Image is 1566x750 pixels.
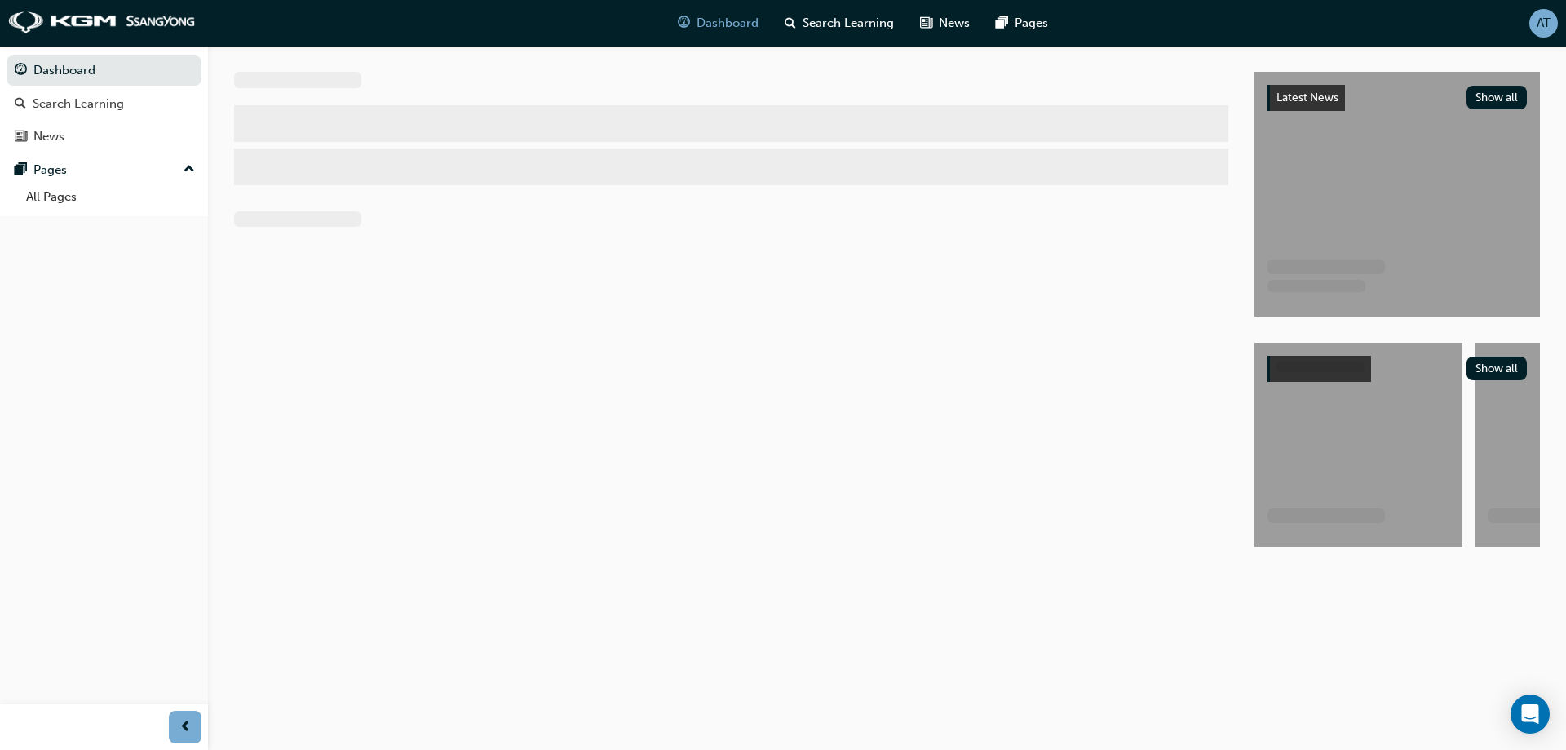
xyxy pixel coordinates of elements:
[1466,357,1528,380] button: Show all
[7,89,201,119] a: Search Learning
[15,130,27,144] span: news-icon
[785,13,796,33] span: search-icon
[1267,85,1527,111] a: Latest NewsShow all
[184,159,195,180] span: up-icon
[803,14,894,33] span: Search Learning
[7,55,201,86] a: Dashboard
[15,64,27,78] span: guage-icon
[33,161,67,180] div: Pages
[665,7,772,40] a: guage-iconDashboard
[907,7,983,40] a: news-iconNews
[678,13,690,33] span: guage-icon
[15,163,27,178] span: pages-icon
[697,14,759,33] span: Dashboard
[15,97,26,112] span: search-icon
[996,13,1008,33] span: pages-icon
[179,717,192,738] span: prev-icon
[7,122,201,152] a: News
[920,13,932,33] span: news-icon
[1529,9,1558,38] button: AT
[1537,14,1551,33] span: AT
[983,7,1061,40] a: pages-iconPages
[939,14,970,33] span: News
[1015,14,1048,33] span: Pages
[772,7,907,40] a: search-iconSearch Learning
[20,184,201,210] a: All Pages
[33,127,64,146] div: News
[1267,356,1527,382] a: Show all
[7,155,201,185] button: Pages
[1466,86,1528,109] button: Show all
[1511,695,1550,734] div: Open Intercom Messenger
[1276,91,1338,104] span: Latest News
[33,95,124,113] div: Search Learning
[8,11,196,34] img: kgm
[7,52,201,155] button: DashboardSearch LearningNews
